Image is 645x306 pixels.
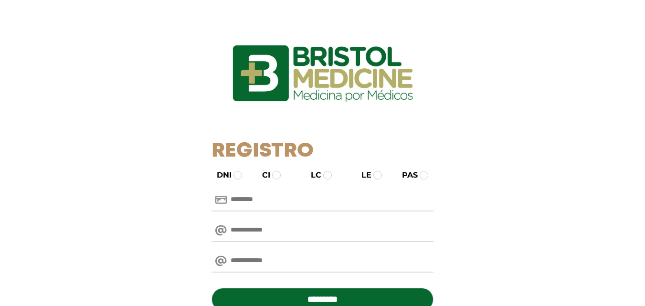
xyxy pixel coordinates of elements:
[393,169,418,181] label: PAS
[208,169,232,181] label: DNI
[211,139,434,163] h1: Registro
[194,11,452,136] img: logo_ingresarbristol.jpg
[254,169,270,181] label: CI
[353,169,371,181] label: LE
[302,169,321,181] label: LC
